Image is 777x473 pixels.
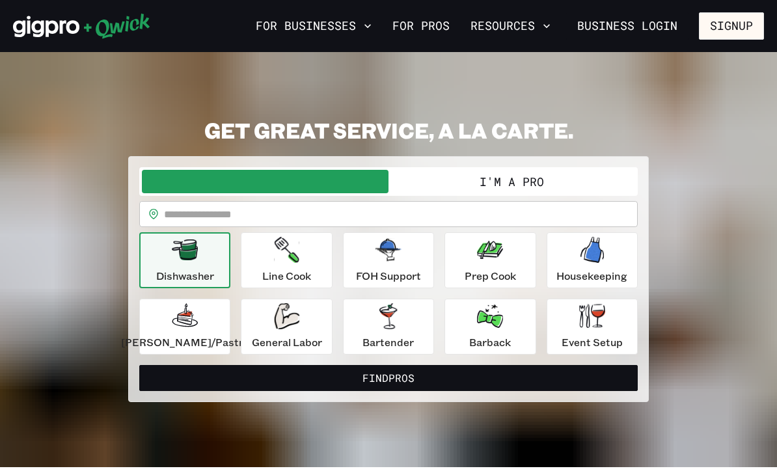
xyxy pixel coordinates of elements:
button: Signup [699,12,764,40]
button: Event Setup [547,299,638,355]
p: General Labor [252,334,322,350]
p: Prep Cook [465,268,516,284]
button: Housekeeping [547,232,638,288]
button: Line Cook [241,232,332,288]
button: General Labor [241,299,332,355]
p: Dishwasher [156,268,214,284]
p: FOH Support [356,268,421,284]
h2: GET GREAT SERVICE, A LA CARTE. [128,117,649,143]
button: Prep Cook [444,232,536,288]
button: For Businesses [251,15,377,37]
p: Line Cook [262,268,311,284]
a: Business Login [566,12,688,40]
button: Barback [444,299,536,355]
button: FOH Support [343,232,434,288]
button: Dishwasher [139,232,230,288]
p: [PERSON_NAME]/Pastry [121,334,249,350]
button: I'm a Pro [388,170,635,193]
p: Barback [469,334,511,350]
button: Resources [465,15,556,37]
button: FindPros [139,365,638,391]
p: Event Setup [562,334,623,350]
a: For Pros [387,15,455,37]
p: Housekeeping [556,268,627,284]
button: I'm a Business [142,170,388,193]
button: Bartender [343,299,434,355]
button: [PERSON_NAME]/Pastry [139,299,230,355]
p: Bartender [362,334,414,350]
